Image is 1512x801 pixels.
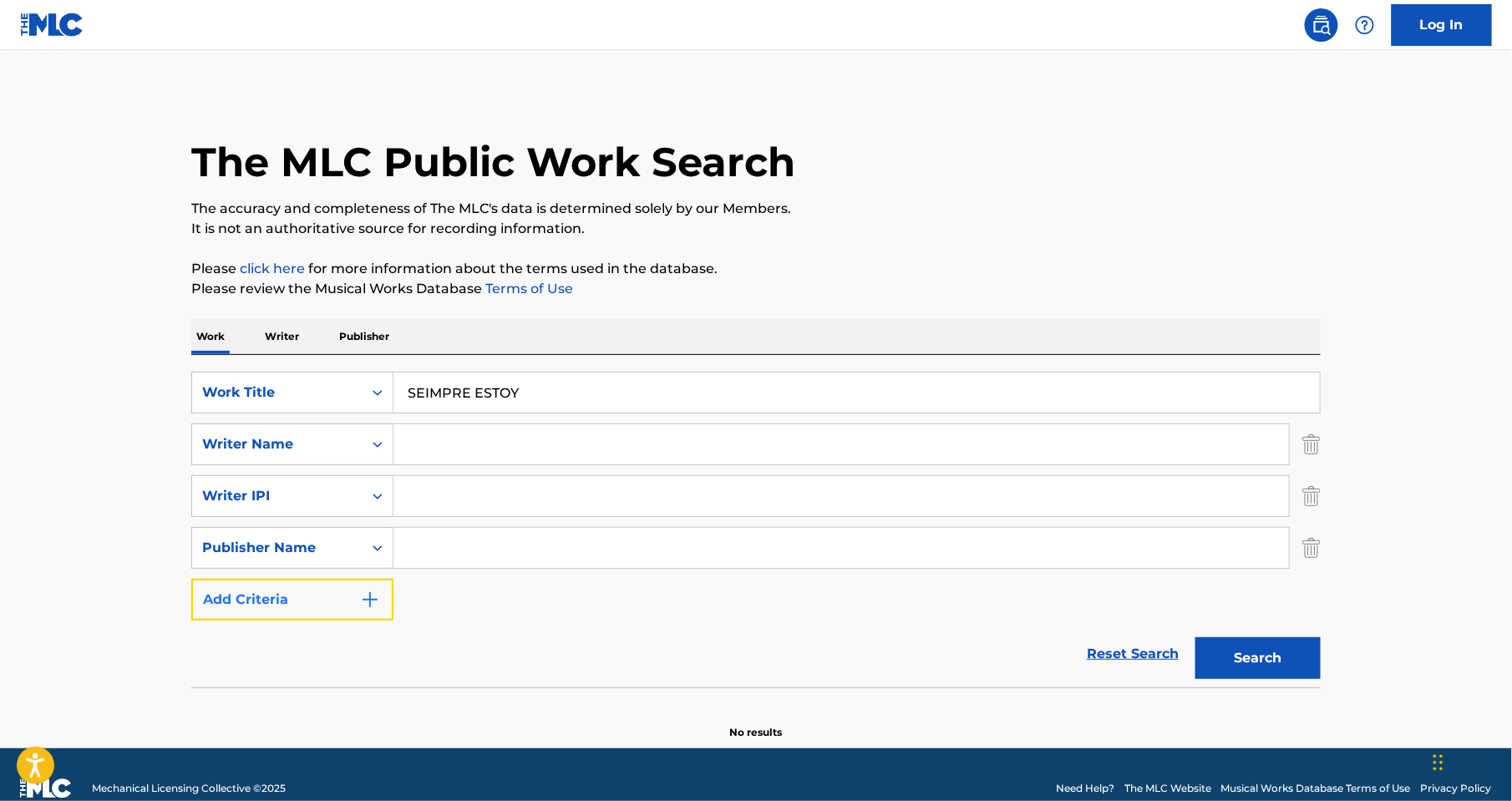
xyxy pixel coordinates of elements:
img: help [1355,15,1375,35]
a: click here [240,261,305,276]
h1: The MLC Public Work Search [191,137,795,187]
div: Help [1348,8,1382,42]
p: Please for more information about the terms used in the database. [191,259,1321,279]
a: Need Help? [1056,781,1114,796]
p: No results [730,705,783,740]
p: Work [191,319,230,354]
div: Writer Name [202,434,353,454]
span: Mechanical Licensing Collective © 2025 [92,781,286,796]
img: Delete Criterion [1302,527,1321,569]
button: Search [1195,637,1321,679]
iframe: Chat Widget [1428,721,1512,801]
div: Writer IPI [202,486,353,506]
p: It is not an authoritative source for recording information. [191,219,1321,239]
img: search [1312,15,1332,35]
p: Publisher [334,319,394,354]
img: MLC Logo [20,13,84,37]
a: Reset Search [1078,636,1187,672]
a: Public Search [1305,8,1338,42]
img: Delete Criterion [1302,475,1321,517]
form: Search Form [191,372,1321,687]
img: Delete Criterion [1302,423,1321,465]
a: Musical Works Database Terms of Use [1221,781,1411,796]
p: Writer [260,319,304,354]
p: The accuracy and completeness of The MLC's data is determined solely by our Members. [191,199,1321,219]
a: The MLC Website [1124,781,1211,796]
img: logo [20,778,72,798]
a: Privacy Policy [1421,781,1492,796]
div: Drag [1433,738,1444,788]
p: Please review the Musical Works Database [191,279,1321,299]
button: Add Criteria [191,579,393,621]
div: Work Title [202,383,353,403]
img: 9d2ae6d4665cec9f34b9.svg [360,590,380,610]
a: Log In [1392,4,1492,46]
div: Publisher Name [202,538,353,558]
a: Terms of Use [482,281,573,297]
